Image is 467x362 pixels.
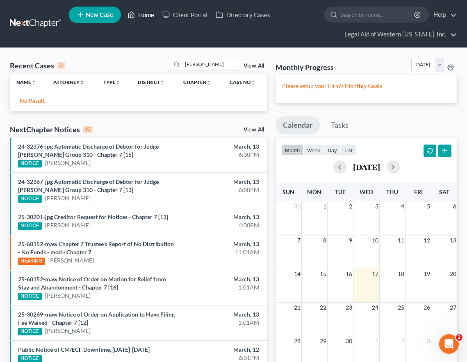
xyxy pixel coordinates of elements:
[53,79,84,85] a: Attorneyunfold_more
[322,235,327,245] span: 8
[345,303,353,312] span: 23
[18,195,42,203] div: NOTICE
[184,346,259,354] div: March, 12
[319,303,327,312] span: 22
[16,97,261,105] p: - No Result -
[184,240,259,248] div: March, 13
[116,80,121,85] i: unfold_more
[400,201,405,211] span: 4
[371,303,379,312] span: 24
[45,159,91,167] a: [PERSON_NAME]
[160,80,165,85] i: unfold_more
[293,269,301,279] span: 14
[293,336,301,346] span: 28
[429,7,457,22] a: Help
[158,7,212,22] a: Client Portal
[323,116,356,134] a: Tasks
[206,80,211,85] i: unfold_more
[439,334,459,354] iframe: Intercom live chat
[335,188,346,195] span: Tue
[10,61,65,70] div: Recent Cases
[184,178,259,186] div: March, 13
[83,126,93,133] div: 10
[324,145,341,156] button: day
[48,256,94,265] a: [PERSON_NAME]
[449,235,457,245] span: 13
[184,213,259,221] div: March, 13
[282,188,294,195] span: Sun
[345,269,353,279] span: 16
[18,143,159,158] a: 24-32376-jpg Automatic Discharge of Debtor for Judge [PERSON_NAME] Group 310 - Chapter 7 [15]
[348,201,353,211] span: 2
[353,163,380,171] h2: [DATE]
[18,222,42,230] div: NOTICE
[183,79,211,85] a: Chapterunfold_more
[439,188,449,195] span: Sat
[45,221,91,229] a: [PERSON_NAME]
[348,235,353,245] span: 9
[184,275,259,283] div: March, 13
[449,303,457,312] span: 27
[397,235,405,245] span: 11
[31,80,36,85] i: unfold_more
[18,213,168,220] a: 25-30201-jpg Creditor Request for Notices - Chapter 7 [13]
[182,58,240,70] input: Search by name...
[86,12,113,18] span: New Case
[18,178,159,193] a: 24-32367-jpg Automatic Discharge of Debtor for Judge [PERSON_NAME] Group 310 - Chapter 7 [13]
[281,145,303,156] button: month
[452,201,457,211] span: 6
[374,336,379,346] span: 1
[423,235,431,245] span: 12
[282,82,451,90] p: Please setup your Firm's Monthly Goals
[18,160,42,167] div: NOTICE
[293,201,301,211] span: 31
[230,79,256,85] a: Case Nounfold_more
[340,27,457,42] a: Legal Aid of Western [US_STATE], Inc.
[426,201,431,211] span: 5
[374,201,379,211] span: 3
[80,80,84,85] i: unfold_more
[371,235,379,245] span: 10
[400,336,405,346] span: 2
[18,346,150,353] a: Public Notice of CM/ECF Downtime, [DATE]-[DATE]
[184,151,259,159] div: 6:00PM
[397,303,405,312] span: 25
[371,269,379,279] span: 17
[184,354,259,362] div: 6:01PM
[103,79,121,85] a: Typeunfold_more
[184,221,259,229] div: 4:00PM
[423,269,431,279] span: 19
[10,124,93,134] div: NextChapter Notices
[138,79,165,85] a: Districtunfold_more
[319,336,327,346] span: 29
[184,143,259,151] div: March, 13
[18,276,166,291] a: 25-60152-maw Notice of Order on Motion for Relief from Stay and Abandonment - Chapter 7 [16]
[184,283,259,292] div: 1:01AM
[345,336,353,346] span: 30
[322,201,327,211] span: 1
[18,293,42,300] div: NOTICE
[184,186,259,194] div: 6:00PM
[18,258,45,265] div: HEARING
[414,188,423,195] span: Fri
[360,188,373,195] span: Wed
[276,62,334,72] h3: Monthly Progress
[123,7,158,22] a: Home
[57,62,65,69] div: 0
[397,269,405,279] span: 18
[45,327,91,335] a: [PERSON_NAME]
[212,7,274,22] a: Directory Cases
[319,269,327,279] span: 15
[449,269,457,279] span: 20
[244,63,264,69] a: View All
[340,7,415,22] input: Search by name...
[303,145,324,156] button: week
[244,127,264,133] a: View All
[18,240,174,256] a: 25-60152-maw Chapter 7 Trustee's Report of No Distribution - No Funds - mod - Chapter 7
[341,145,356,156] button: list
[45,194,91,202] a: [PERSON_NAME]
[386,188,398,195] span: Thu
[45,292,91,300] a: [PERSON_NAME]
[18,328,42,335] div: NOTICE
[456,334,462,341] span: 2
